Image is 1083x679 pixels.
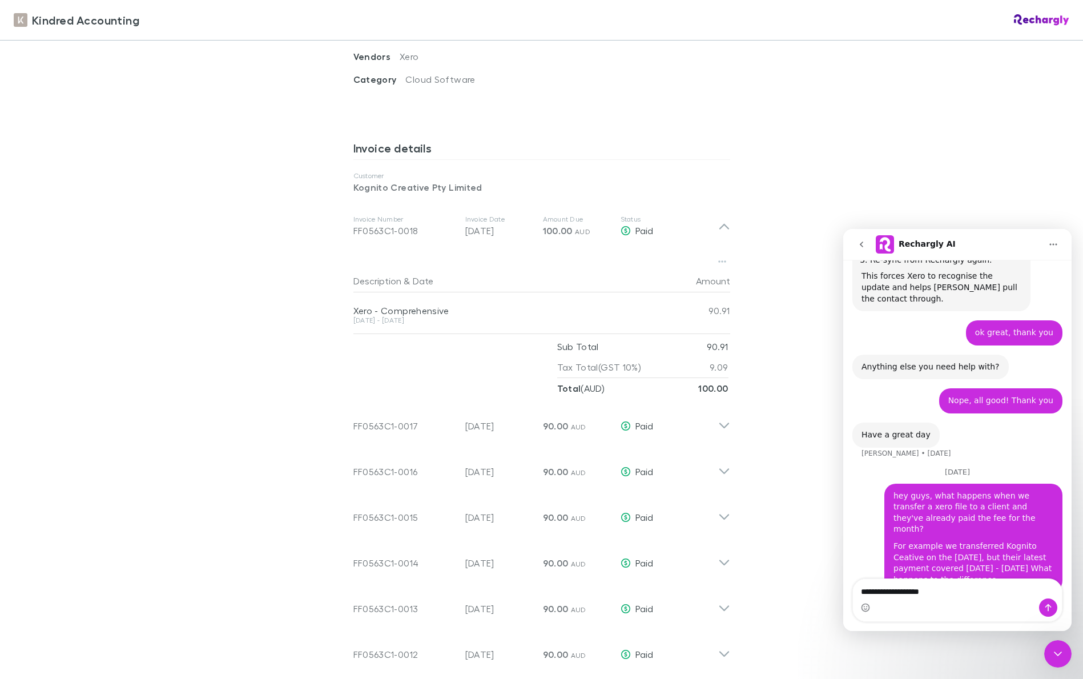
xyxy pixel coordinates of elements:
[405,74,475,85] span: Cloud Software
[571,605,586,614] span: AUD
[14,13,27,27] img: Kindred Accounting's Logo
[413,270,433,292] button: Date
[353,270,657,292] div: &
[96,159,219,184] div: Nope, all good! Thank you
[353,419,456,433] div: FF0563C1-0017
[18,374,27,383] button: Emoji picker
[353,317,662,324] div: [DATE] - [DATE]
[635,557,653,568] span: Paid
[465,224,534,238] p: [DATE]
[465,648,534,661] p: [DATE]
[344,399,739,444] div: FF0563C1-0017[DATE]90.00 AUDPaid
[465,511,534,524] p: [DATE]
[698,383,728,394] strong: 100.00
[18,42,178,75] div: This forces Xero to recognise the update and helps [PERSON_NAME] pull the contact through.
[41,255,219,364] div: hey guys, what happens when we transfer a xero file to a client and they've already paid the fee ...
[18,200,87,212] div: Have a great day
[50,312,210,356] div: For example we transferred Kognito Ceative on the [DATE], but their latest payment covered [DATE]...
[543,215,611,224] p: Amount Due
[543,225,573,236] span: 100.00
[344,203,739,249] div: Invoice NumberFF0563C1-0018Invoice Date[DATE]Amount Due100.00 AUDStatusPaid
[465,215,534,224] p: Invoice Date
[9,255,219,377] div: user says…
[353,171,730,180] p: Customer
[571,423,586,431] span: AUD
[353,305,662,316] div: Xero - Comprehensive
[543,466,569,477] span: 90.00
[9,126,219,160] div: Alex says…
[1044,640,1072,668] iframe: Intercom live chat
[353,270,401,292] button: Description
[557,357,642,377] p: Tax Total (GST 10%)
[571,468,586,477] span: AUD
[543,649,569,660] span: 90.00
[543,420,569,432] span: 90.00
[344,581,739,627] div: FF0563C1-0013[DATE]90.00 AUDPaid
[571,514,586,523] span: AUD
[132,98,210,110] div: ok great, thank you
[353,180,730,194] p: Kognito Creative Pty Limited
[9,126,166,151] div: Anything else you need help with?
[571,560,586,568] span: AUD
[344,627,739,673] div: FF0563C1-0012[DATE]90.00 AUDPaid
[50,262,210,306] div: hey guys, what happens when we transfer a xero file to a client and they've already paid the fee ...
[543,557,569,569] span: 90.00
[621,215,718,224] p: Status
[344,444,739,490] div: FF0563C1-0016[DATE]90.00 AUDPaid
[543,512,569,523] span: 90.00
[353,141,730,159] h3: Invoice details
[662,292,730,329] div: 90.91
[635,603,653,614] span: Paid
[18,132,156,144] div: Anything else you need help with?
[9,194,96,219] div: Have a great day[PERSON_NAME] • [DATE]
[353,224,456,238] div: FF0563C1-0018
[105,166,210,178] div: Nope, all good! Thank you
[557,378,605,399] p: ( AUD )
[353,602,456,616] div: FF0563C1-0013
[635,225,653,236] span: Paid
[465,419,534,433] p: [DATE]
[9,159,219,194] div: user says…
[843,229,1072,631] iframe: Intercom live chat
[10,350,219,369] textarea: Message…
[575,227,590,236] span: AUD
[710,357,728,377] p: 9.09
[635,420,653,431] span: Paid
[465,465,534,479] p: [DATE]
[344,536,739,581] div: FF0563C1-0014[DATE]90.00 AUDPaid
[571,651,586,660] span: AUD
[353,215,456,224] p: Invoice Number
[557,383,581,394] strong: Total
[9,91,219,126] div: user says…
[635,649,653,660] span: Paid
[9,239,219,255] div: [DATE]
[196,369,214,388] button: Send a message…
[123,91,219,116] div: ok great, thank you
[353,511,456,524] div: FF0563C1-0015
[344,490,739,536] div: FF0563C1-0015[DATE]90.00 AUDPaid
[353,648,456,661] div: FF0563C1-0012
[557,336,599,357] p: Sub Total
[400,51,418,62] span: Xero
[27,26,178,37] li: Re-sync from Rechargly again.
[465,556,534,570] p: [DATE]
[32,11,139,29] span: Kindred Accounting
[635,466,653,477] span: Paid
[707,336,728,357] p: 90.91
[635,512,653,523] span: Paid
[353,51,400,62] span: Vendors
[9,194,219,239] div: Alex says…
[543,603,569,614] span: 90.00
[1014,14,1069,26] img: Rechargly Logo
[353,465,456,479] div: FF0563C1-0016
[353,74,406,85] span: Category
[353,556,456,570] div: FF0563C1-0014
[18,221,108,228] div: [PERSON_NAME] • [DATE]
[465,602,534,616] p: [DATE]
